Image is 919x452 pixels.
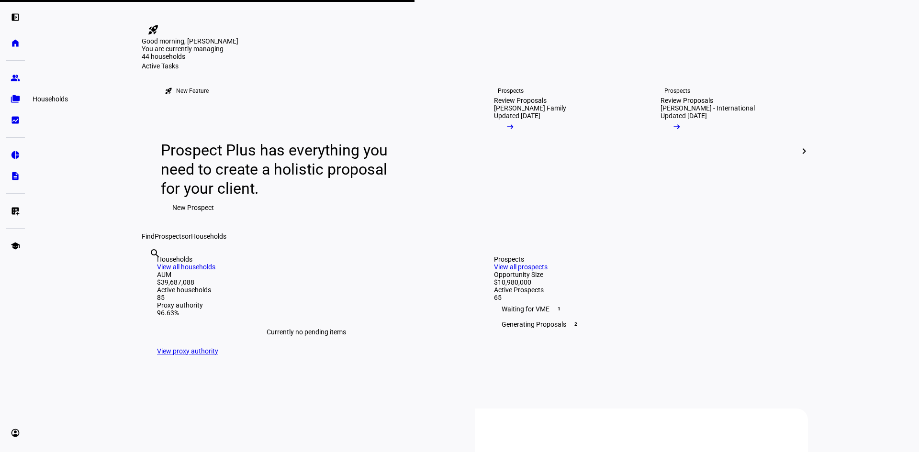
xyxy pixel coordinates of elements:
mat-icon: arrow_right_alt [505,122,515,132]
mat-icon: rocket_launch [165,87,172,95]
div: [PERSON_NAME] Family [494,104,566,112]
a: bid_landscape [6,110,25,130]
a: View all households [157,263,215,271]
span: Households [191,232,226,240]
div: 44 households [142,53,237,62]
span: Prospects [155,232,185,240]
eth-mat-symbol: description [11,171,20,181]
button: New Prospect [161,198,225,217]
a: View all prospects [494,263,548,271]
div: Prospects [494,255,793,263]
eth-mat-symbol: group [11,73,20,83]
div: Proxy authority [157,301,456,309]
div: Good morning, [PERSON_NAME] [142,37,808,45]
div: Updated [DATE] [494,112,540,120]
eth-mat-symbol: home [11,38,20,48]
eth-mat-symbol: folder_copy [11,94,20,104]
div: Find or [142,232,808,240]
div: Prospect Plus has everything you need to create a holistic proposal for your client. [161,141,397,198]
eth-mat-symbol: bid_landscape [11,115,20,125]
div: [PERSON_NAME] - International [661,104,755,112]
a: ProspectsReview Proposals[PERSON_NAME] FamilyUpdated [DATE] [479,70,638,232]
eth-mat-symbol: account_circle [11,428,20,438]
div: Review Proposals [494,97,547,104]
div: Waiting for VME [494,301,793,317]
span: You are currently managing [142,45,224,53]
a: home [6,33,25,53]
div: Generating Proposals [494,317,793,332]
mat-icon: search [149,248,161,259]
span: 1 [555,305,563,313]
a: ProspectsReview Proposals[PERSON_NAME] - InternationalUpdated [DATE] [645,70,804,232]
mat-icon: rocket_launch [147,24,159,35]
div: Active households [157,286,456,294]
eth-mat-symbol: school [11,241,20,251]
div: 85 [157,294,456,301]
eth-mat-symbol: pie_chart [11,150,20,160]
mat-icon: chevron_right [798,145,810,157]
div: Review Proposals [661,97,713,104]
a: group [6,68,25,88]
div: Households [157,255,456,263]
a: View proxy authority [157,347,218,355]
div: Active Tasks [142,62,808,70]
div: 96.63% [157,309,456,317]
div: Active Prospects [494,286,793,294]
eth-mat-symbol: list_alt_add [11,206,20,216]
div: $39,687,088 [157,278,456,286]
eth-mat-symbol: left_panel_open [11,12,20,22]
div: Households [29,93,72,105]
div: AUM [157,271,456,278]
div: Prospects [498,87,524,95]
div: $10,980,000 [494,278,793,286]
span: 2 [572,320,580,328]
div: New Feature [176,87,209,95]
a: pie_chart [6,145,25,165]
div: Updated [DATE] [661,112,707,120]
div: Prospects [664,87,690,95]
mat-icon: arrow_right_alt [672,122,682,132]
a: description [6,166,25,186]
a: folder_copy [6,89,25,109]
div: Opportunity Size [494,271,793,278]
span: New Prospect [172,198,214,217]
div: 65 [494,294,793,301]
div: Currently no pending items [157,317,456,347]
input: Enter name of prospect or household [149,261,151,272]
